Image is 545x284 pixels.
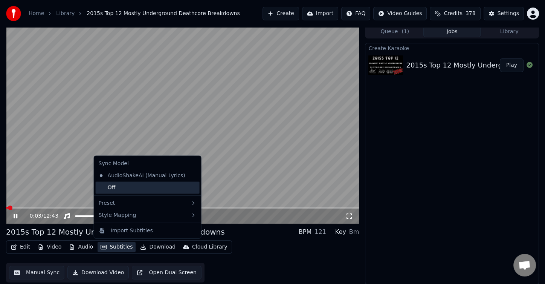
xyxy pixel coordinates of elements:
[423,26,481,37] button: Jobs
[66,242,96,252] button: Audio
[263,7,299,20] button: Create
[335,227,346,236] div: Key
[29,10,240,17] nav: breadcrumb
[484,7,524,20] button: Settings
[302,7,338,20] button: Import
[96,197,200,209] div: Preset
[6,227,225,237] div: 2015s Top 12 Mostly Underground Deathcore Breakdowns
[132,266,202,279] button: Open Dual Screen
[8,242,33,252] button: Edit
[481,26,538,37] button: Library
[30,212,41,220] span: 0:03
[401,28,409,35] span: ( 1 )
[137,242,179,252] button: Download
[96,170,188,182] div: AudioShakeAI (Manual Lyrics)
[498,10,519,17] div: Settings
[444,10,462,17] span: Credits
[96,158,200,170] div: Sync Model
[299,227,311,236] div: BPM
[373,7,427,20] button: Video Guides
[430,7,480,20] button: Credits378
[500,58,524,72] button: Play
[35,242,64,252] button: Video
[98,242,136,252] button: Subtitles
[513,254,536,276] a: Open chat
[43,212,58,220] span: 12:43
[96,182,200,194] div: Off
[9,266,64,279] button: Manual Sync
[314,227,326,236] div: 121
[67,266,129,279] button: Download Video
[87,10,240,17] span: 2015s Top 12 Mostly Underground Deathcore Breakdowns
[192,243,227,251] div: Cloud Library
[366,26,423,37] button: Queue
[466,10,476,17] span: 378
[30,212,48,220] div: /
[111,227,153,234] div: Import Subtitles
[29,10,44,17] a: Home
[341,7,370,20] button: FAQ
[349,227,359,236] div: Bm
[96,209,200,221] div: Style Mapping
[365,43,539,52] div: Create Karaoke
[6,6,21,21] img: youka
[56,10,75,17] a: Library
